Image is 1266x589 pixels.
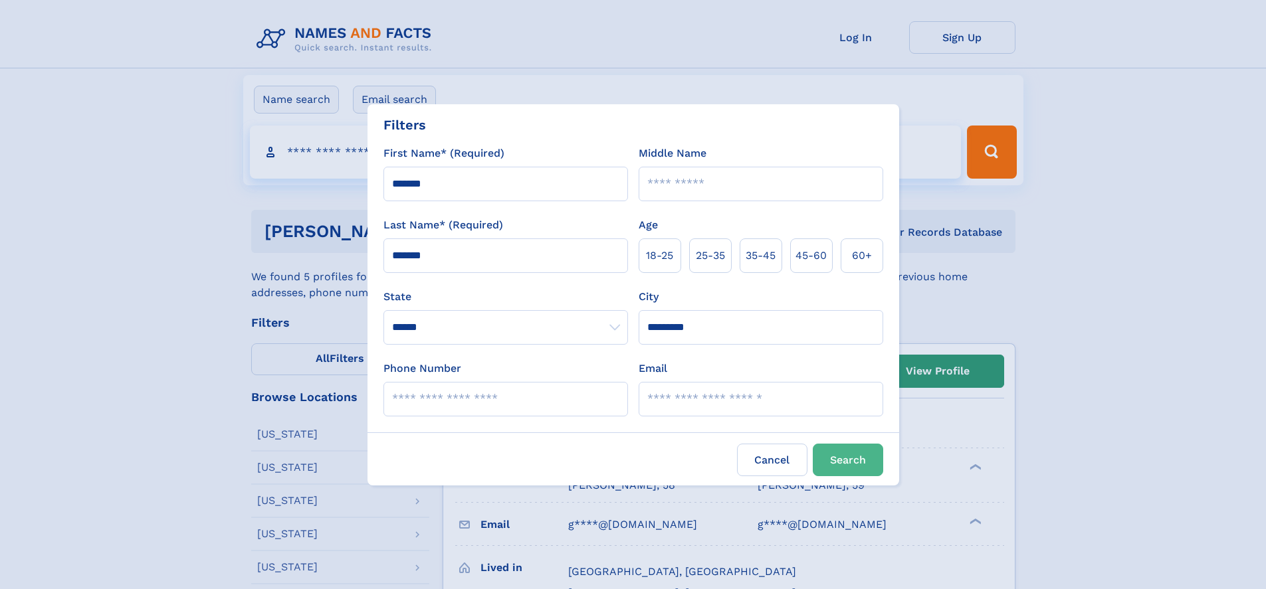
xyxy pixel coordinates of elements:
[383,217,503,233] label: Last Name* (Required)
[746,248,776,264] span: 35‑45
[696,248,725,264] span: 25‑35
[852,248,872,264] span: 60+
[383,145,504,161] label: First Name* (Required)
[383,361,461,377] label: Phone Number
[646,248,673,264] span: 18‑25
[639,145,706,161] label: Middle Name
[737,444,807,476] label: Cancel
[639,361,667,377] label: Email
[639,289,659,305] label: City
[383,115,426,135] div: Filters
[639,217,658,233] label: Age
[795,248,827,264] span: 45‑60
[813,444,883,476] button: Search
[383,289,628,305] label: State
